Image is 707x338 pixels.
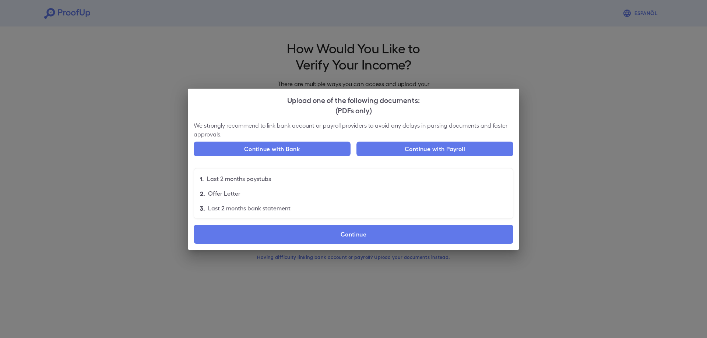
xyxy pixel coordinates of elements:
button: Continue with Payroll [356,142,513,156]
p: 2. [200,189,205,198]
button: Continue with Bank [194,142,351,156]
p: Last 2 months paystubs [207,174,271,183]
div: (PDFs only) [194,105,513,115]
p: Last 2 months bank statement [208,204,291,213]
p: 1. [200,174,204,183]
p: Offer Letter [208,189,240,198]
p: We strongly recommend to link bank account or payroll providers to avoid any delays in parsing do... [194,121,513,139]
p: 3. [200,204,205,213]
h2: Upload one of the following documents: [188,89,519,121]
label: Continue [194,225,513,244]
